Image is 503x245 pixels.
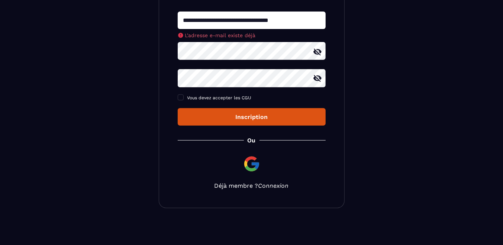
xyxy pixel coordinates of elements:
[178,182,326,189] p: Déjà membre ?
[248,137,256,144] p: Ou
[187,95,252,100] span: Vous devez accepter les CGU
[258,182,289,189] a: Connexion
[184,113,320,120] div: Inscription
[185,32,256,38] span: L'adresse e-mail existe déjà
[243,155,261,173] img: google
[178,108,326,126] button: Inscription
